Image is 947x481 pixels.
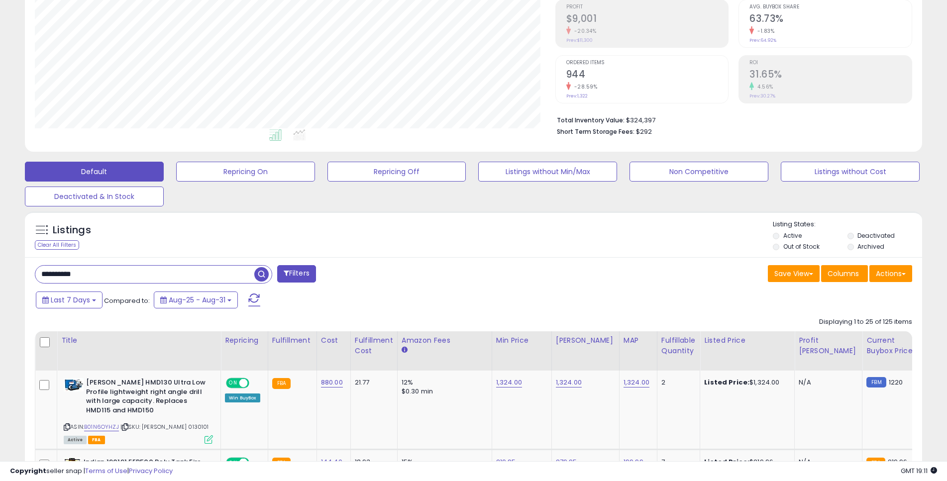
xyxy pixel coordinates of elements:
span: Profit [566,4,729,10]
div: 12% [402,378,484,387]
span: | SKU: [PERSON_NAME] 0130101 [120,423,209,431]
h2: 63.73% [749,13,912,26]
b: Total Inventory Value: [557,116,625,124]
div: N/A [799,378,854,387]
img: 418DQNTS5EL._SL40_.jpg [64,378,84,391]
small: FBA [272,378,291,389]
div: Listed Price [704,335,790,346]
b: Short Term Storage Fees: [557,127,634,136]
label: Out of Stock [783,242,820,251]
div: 2 [661,378,692,387]
span: ROI [749,60,912,66]
small: -28.59% [571,83,598,91]
small: FBM [866,377,886,387]
a: B01N6OYHZJ [84,423,119,431]
span: All listings currently available for purchase on Amazon [64,436,87,444]
div: Title [61,335,216,346]
div: Current Buybox Price [866,335,918,356]
button: Aug-25 - Aug-31 [154,291,238,308]
a: Privacy Policy [129,466,173,476]
button: Last 7 Days [36,291,103,308]
div: $1,324.00 [704,378,787,387]
h2: $9,001 [566,13,729,26]
b: Listed Price: [704,378,749,387]
div: ASIN: [64,378,213,443]
button: Deactivated & In Stock [25,187,164,206]
small: -1.83% [754,27,774,35]
a: 1,324.00 [624,378,649,387]
div: Fulfillment [272,335,313,346]
div: Fulfillable Quantity [661,335,696,356]
span: 1220 [889,378,903,387]
div: Win BuyBox [225,393,260,402]
span: Aug-25 - Aug-31 [169,295,225,305]
div: [PERSON_NAME] [556,335,615,346]
button: Save View [768,265,820,282]
div: 21.77 [355,378,390,387]
span: FBA [88,436,105,444]
span: OFF [248,379,264,387]
small: Prev: $11,300 [566,37,593,43]
div: Profit [PERSON_NAME] [799,335,858,356]
button: Non Competitive [630,162,768,182]
small: -20.34% [571,27,597,35]
div: MAP [624,335,653,346]
span: Ordered Items [566,60,729,66]
small: Prev: 30.27% [749,93,775,99]
div: Amazon Fees [402,335,488,346]
small: 4.56% [754,83,773,91]
button: Default [25,162,164,182]
div: seller snap | | [10,467,173,476]
h5: Listings [53,223,91,237]
small: Prev: 64.92% [749,37,776,43]
p: Listing States: [773,220,922,229]
div: Clear All Filters [35,240,79,250]
span: Columns [828,269,859,279]
div: Repricing [225,335,264,346]
a: Terms of Use [85,466,127,476]
button: Listings without Cost [781,162,920,182]
div: Min Price [496,335,547,346]
button: Repricing On [176,162,315,182]
li: $324,397 [557,113,905,125]
small: Prev: 1,322 [566,93,588,99]
span: 2025-09-8 19:11 GMT [901,466,937,476]
b: [PERSON_NAME] HMD130 Ultra Low Profile lightweight right angle drill with large capacity. Replace... [86,378,207,417]
span: $292 [636,127,652,136]
div: Fulfillment Cost [355,335,393,356]
a: 1,324.00 [556,378,582,387]
div: Cost [321,335,346,346]
a: 880.00 [321,378,343,387]
a: 1,324.00 [496,378,522,387]
h2: 944 [566,69,729,82]
div: $0.30 min [402,387,484,396]
button: Actions [869,265,912,282]
strong: Copyright [10,466,46,476]
small: Amazon Fees. [402,346,408,355]
button: Repricing Off [327,162,466,182]
h2: 31.65% [749,69,912,82]
label: Archived [857,242,884,251]
span: Avg. Buybox Share [749,4,912,10]
button: Columns [821,265,868,282]
label: Deactivated [857,231,895,240]
span: Compared to: [104,296,150,305]
button: Filters [277,265,316,283]
label: Active [783,231,802,240]
span: Last 7 Days [51,295,90,305]
button: Listings without Min/Max [478,162,617,182]
span: ON [227,379,239,387]
div: Displaying 1 to 25 of 125 items [819,317,912,327]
